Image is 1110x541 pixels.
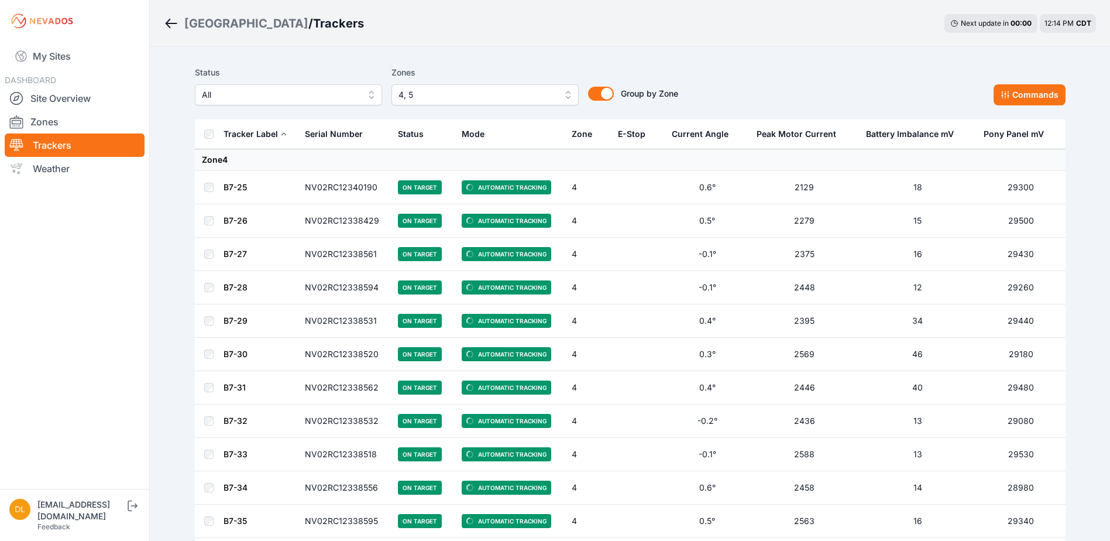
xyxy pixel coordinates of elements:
[224,120,287,148] button: Tracker Label
[224,349,248,359] a: B7-30
[224,215,248,225] a: B7-26
[5,42,145,70] a: My Sites
[665,371,750,405] td: 0.4°
[391,84,579,105] button: 4, 5
[750,438,858,471] td: 2588
[565,405,611,438] td: 4
[750,405,858,438] td: 2436
[398,247,442,261] span: On Target
[5,87,145,110] a: Site Overview
[164,8,364,39] nav: Breadcrumb
[977,304,1065,338] td: 29440
[298,505,391,538] td: NV02RC12338595
[565,171,611,204] td: 4
[750,171,858,204] td: 2129
[5,157,145,180] a: Weather
[859,505,977,538] td: 16
[618,120,655,148] button: E-Stop
[391,66,579,80] label: Zones
[665,304,750,338] td: 0.4°
[462,180,551,194] span: Automatic Tracking
[462,447,551,461] span: Automatic Tracking
[5,75,56,85] span: DASHBOARD
[5,110,145,133] a: Zones
[298,304,391,338] td: NV02RC12338531
[462,214,551,228] span: Automatic Tracking
[859,204,977,238] td: 15
[565,371,611,405] td: 4
[977,371,1065,405] td: 29480
[984,128,1044,140] div: Pony Panel mV
[462,414,551,428] span: Automatic Tracking
[462,280,551,295] span: Automatic Tracking
[195,84,382,105] button: All
[859,338,977,371] td: 46
[977,338,1065,371] td: 29180
[977,471,1065,505] td: 28980
[298,338,391,371] td: NV02RC12338520
[665,238,750,271] td: -0.1°
[565,505,611,538] td: 4
[757,128,836,140] div: Peak Motor Current
[37,499,125,522] div: [EMAIL_ADDRESS][DOMAIN_NAME]
[565,271,611,304] td: 4
[462,314,551,328] span: Automatic Tracking
[224,482,248,492] a: B7-34
[750,204,858,238] td: 2279
[462,481,551,495] span: Automatic Tracking
[1011,19,1032,28] div: 00 : 00
[565,304,611,338] td: 4
[977,204,1065,238] td: 29500
[298,471,391,505] td: NV02RC12338556
[750,505,858,538] td: 2563
[859,171,977,204] td: 18
[9,499,30,520] img: dlay@prim.com
[398,414,442,428] span: On Target
[859,371,977,405] td: 40
[665,505,750,538] td: 0.5°
[308,15,313,32] span: /
[298,438,391,471] td: NV02RC12338518
[195,149,1066,171] td: Zone 4
[398,447,442,461] span: On Target
[462,128,484,140] div: Mode
[750,271,858,304] td: 2448
[398,88,555,102] span: 4, 5
[398,514,442,528] span: On Target
[224,516,247,526] a: B7-35
[398,214,442,228] span: On Target
[750,371,858,405] td: 2446
[462,381,551,395] span: Automatic Tracking
[202,88,359,102] span: All
[750,471,858,505] td: 2458
[224,128,278,140] div: Tracker Label
[298,171,391,204] td: NV02RC12340190
[398,347,442,361] span: On Target
[9,12,75,30] img: Nevados
[565,438,611,471] td: 4
[859,238,977,271] td: 16
[565,204,611,238] td: 4
[859,271,977,304] td: 12
[5,133,145,157] a: Trackers
[195,66,382,80] label: Status
[859,471,977,505] td: 14
[665,171,750,204] td: 0.6°
[977,238,1065,271] td: 29430
[305,128,363,140] div: Serial Number
[462,247,551,261] span: Automatic Tracking
[398,180,442,194] span: On Target
[665,438,750,471] td: -0.1°
[672,128,728,140] div: Current Angle
[866,128,954,140] div: Battery Imbalance mV
[572,120,602,148] button: Zone
[298,204,391,238] td: NV02RC12338429
[750,304,858,338] td: 2395
[224,449,248,459] a: B7-33
[298,405,391,438] td: NV02RC12338532
[984,120,1053,148] button: Pony Panel mV
[565,238,611,271] td: 4
[859,405,977,438] td: 13
[298,271,391,304] td: NV02RC12338594
[462,347,551,361] span: Automatic Tracking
